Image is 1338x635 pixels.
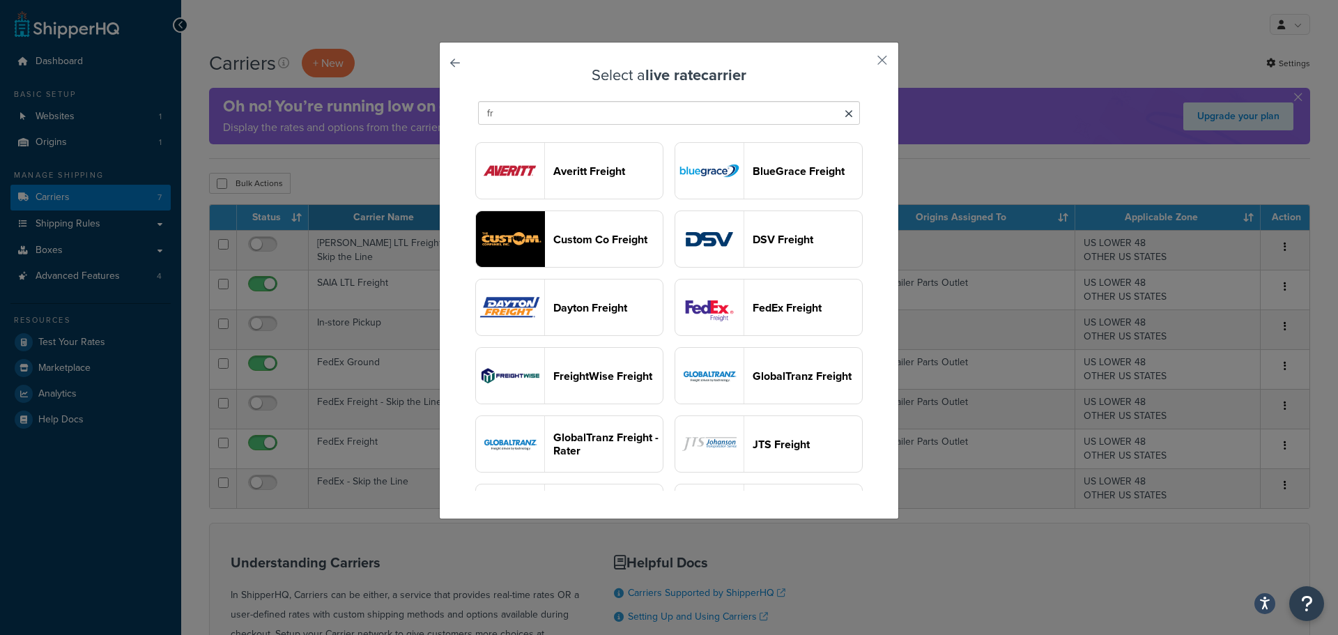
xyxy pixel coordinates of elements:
header: JTS Freight [753,438,862,451]
img: oakHarborFreight logo [476,484,544,540]
header: Averitt Freight [553,165,663,178]
span: Clear search query [845,105,853,124]
img: globaltranzFreight logo [675,348,744,404]
img: averittFreight logo [476,143,544,199]
button: purolatorFreight logo [675,484,863,541]
header: Custom Co Freight [553,233,663,246]
header: DSV Freight [753,233,862,246]
header: BlueGrace Freight [753,165,862,178]
header: FreightWise Freight [553,369,663,383]
img: daytonFreight logo [476,280,544,335]
input: Search Carriers [478,101,860,125]
header: GlobalTranz Freight [753,369,862,383]
img: bluegraceFreight logo [675,143,744,199]
button: Open Resource Center [1289,586,1324,621]
img: cerasisFreight logo [476,416,544,472]
button: globaltranzFreight logoGlobalTranz Freight [675,347,863,404]
header: GlobalTranz Freight - Rater [553,431,663,457]
img: fedExFreight logo [675,280,744,335]
img: dsvFreight logo [675,211,744,267]
button: jtsFreight logoJTS Freight [675,415,863,473]
img: jtsFreight logo [675,416,744,472]
button: bluegraceFreight logoBlueGrace Freight [675,142,863,199]
button: customCoFreight logoCustom Co Freight [475,211,663,268]
button: oakHarborFreight logo [475,484,663,541]
button: cerasisFreight logoGlobalTranz Freight - Rater [475,415,663,473]
h3: Select a [475,67,863,84]
header: FedEx Freight [753,301,862,314]
img: purolatorFreight logo [675,484,744,540]
img: freightWiseFreight logo [476,348,544,404]
button: daytonFreight logoDayton Freight [475,279,663,336]
strong: live rate carrier [645,63,746,86]
button: dsvFreight logoDSV Freight [675,211,863,268]
img: customCoFreight logo [476,211,544,267]
button: averittFreight logoAveritt Freight [475,142,663,199]
button: fedExFreight logoFedEx Freight [675,279,863,336]
header: Dayton Freight [553,301,663,314]
button: freightWiseFreight logoFreightWise Freight [475,347,663,404]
